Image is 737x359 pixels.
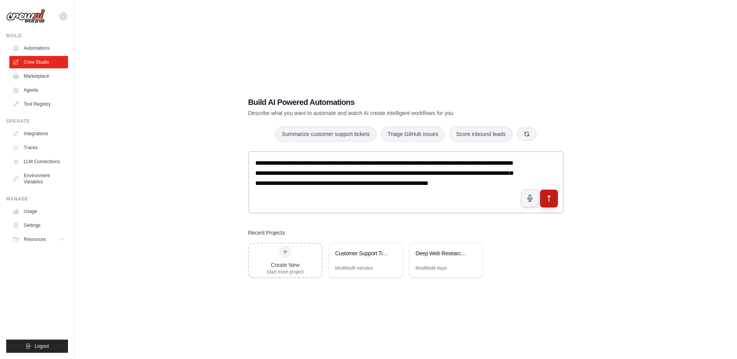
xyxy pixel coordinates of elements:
h1: Build AI Powered Automations [248,97,509,108]
a: Crew Studio [9,56,68,68]
div: Manage [6,196,68,202]
div: Operate [6,118,68,124]
div: Customer Support Ticket Automation [335,249,389,257]
a: Automations [9,42,68,54]
div: Deep Web Research Agent [416,249,469,257]
a: Settings [9,219,68,232]
button: Score inbound leads [450,127,512,141]
a: Environment Variables [9,169,68,188]
a: Integrations [9,127,68,140]
a: Marketplace [9,70,68,82]
p: Describe what you want to automate and watch AI create intelligent workflows for you [248,109,509,117]
div: Create New [267,261,304,269]
a: LLM Connections [9,155,68,168]
button: Get new suggestions [517,127,537,141]
iframe: Chat Widget [698,322,737,359]
div: Modified 4 days [416,265,447,271]
button: Resources [9,233,68,246]
a: Agents [9,84,68,96]
div: Start fresh project [267,269,304,275]
img: Logo [6,9,45,24]
button: Triage GitHub issues [381,127,445,141]
h3: Recent Projects [248,229,285,237]
a: Tool Registry [9,98,68,110]
button: Click to speak your automation idea [521,189,539,207]
div: Build [6,33,68,39]
a: Usage [9,205,68,218]
button: Logout [6,340,68,353]
button: Summarize customer support tickets [275,127,376,141]
div: Modified 9 minutes [335,265,373,271]
a: Traces [9,141,68,154]
span: Resources [24,236,46,242]
span: Logout [35,343,49,349]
